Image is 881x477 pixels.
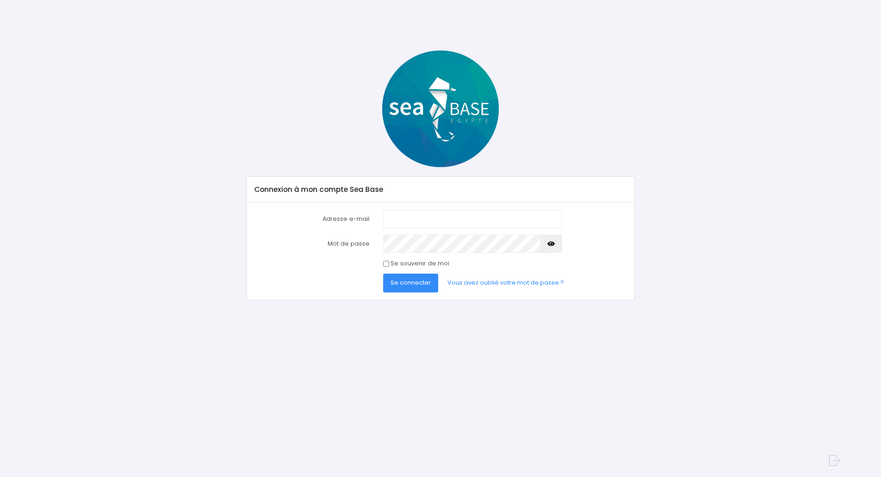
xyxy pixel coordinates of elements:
[248,235,376,253] label: Mot de passe
[390,278,431,287] span: Se connecter
[383,274,438,292] button: Se connecter
[440,274,571,292] a: Vous avez oublié votre mot de passe ?
[247,177,634,202] div: Connexion à mon compte Sea Base
[248,210,376,228] label: Adresse e-mail
[390,259,449,268] label: Se souvenir de moi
